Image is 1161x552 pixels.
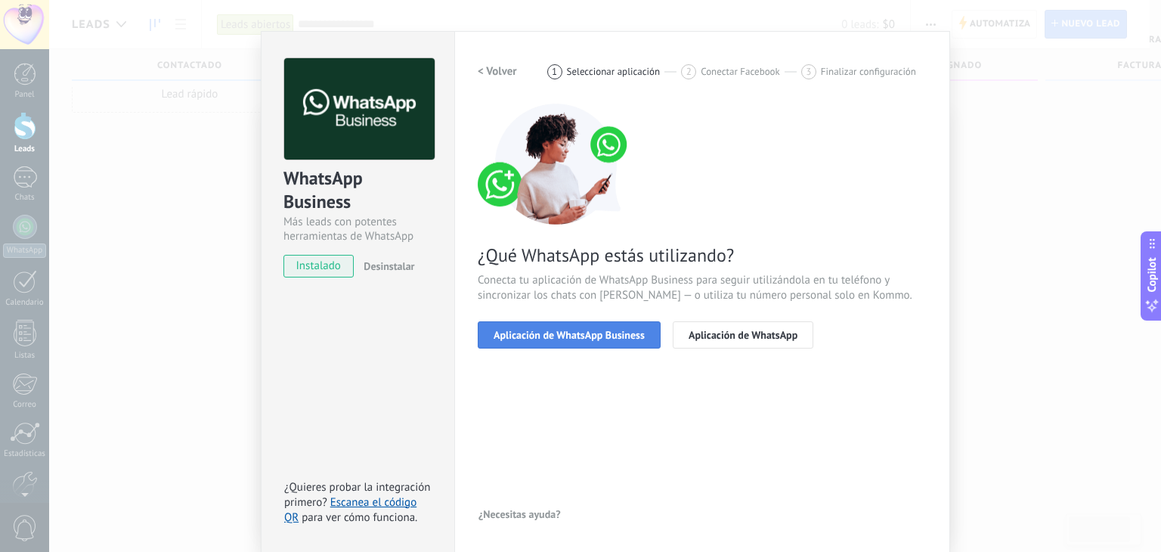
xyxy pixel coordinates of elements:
div: Más leads con potentes herramientas de WhatsApp [283,215,432,243]
span: para ver cómo funciona. [302,510,417,525]
button: Desinstalar [358,255,414,278]
button: Aplicación de WhatsApp [673,321,813,349]
span: Conectar Facebook [701,66,780,77]
h2: < Volver [478,64,517,79]
span: 2 [686,65,692,78]
button: < Volver [478,58,517,85]
span: ¿Quieres probar la integración primero? [284,480,431,510]
span: Conecta tu aplicación de WhatsApp Business para seguir utilizándola en tu teléfono y sincronizar ... [478,273,927,303]
button: Aplicación de WhatsApp Business [478,321,661,349]
a: Escanea el código QR [284,495,416,525]
img: connect number [478,104,636,225]
img: logo_main.png [284,58,435,160]
span: instalado [284,255,353,278]
span: Seleccionar aplicación [567,66,661,77]
span: ¿Qué WhatsApp estás utilizando? [478,243,927,267]
span: 3 [806,65,811,78]
span: Aplicación de WhatsApp Business [494,330,645,340]
button: ¿Necesitas ayuda? [478,503,562,526]
span: Copilot [1144,258,1159,293]
div: WhatsApp Business [283,166,432,215]
span: ¿Necesitas ayuda? [478,509,561,519]
span: Aplicación de WhatsApp [689,330,797,340]
span: Desinstalar [364,259,414,273]
span: 1 [552,65,557,78]
span: Finalizar configuración [821,66,916,77]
